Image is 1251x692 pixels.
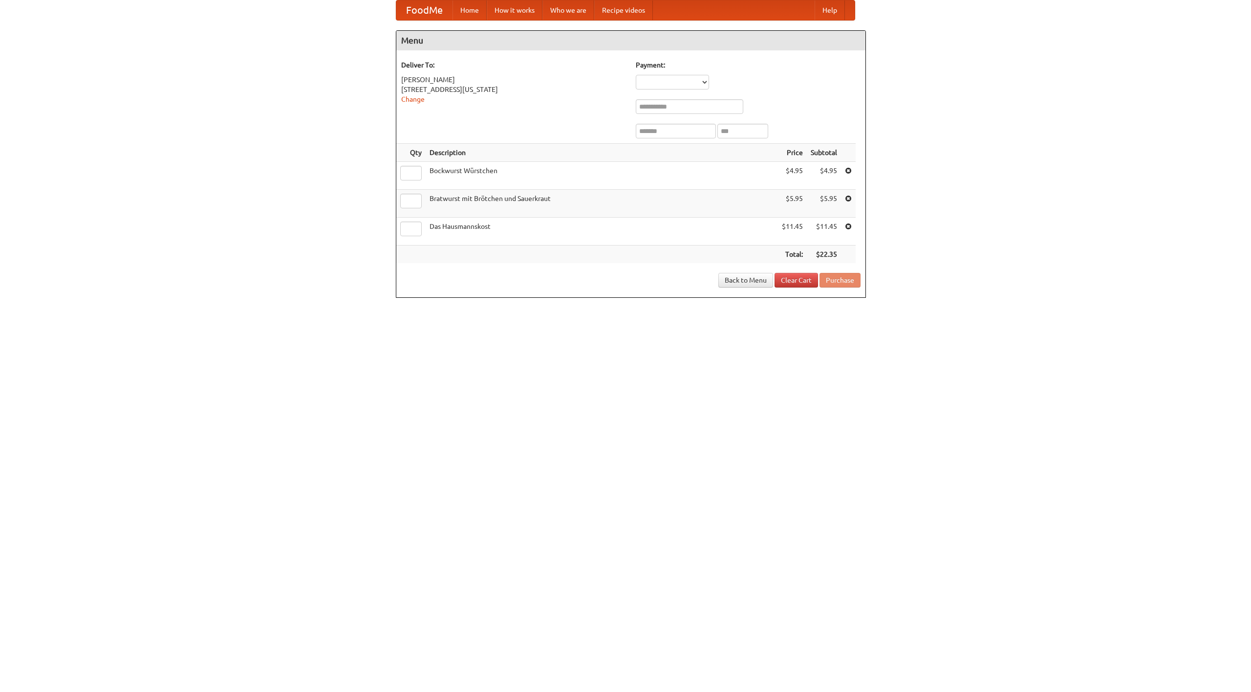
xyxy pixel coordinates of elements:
[775,273,818,288] a: Clear Cart
[396,144,426,162] th: Qty
[636,60,861,70] h5: Payment:
[807,190,841,218] td: $5.95
[807,144,841,162] th: Subtotal
[453,0,487,20] a: Home
[778,218,807,246] td: $11.45
[426,144,778,162] th: Description
[426,190,778,218] td: Bratwurst mit Brötchen und Sauerkraut
[426,218,778,246] td: Das Hausmannskost
[401,60,626,70] h5: Deliver To:
[778,190,807,218] td: $5.95
[778,246,807,264] th: Total:
[718,273,773,288] a: Back to Menu
[820,273,861,288] button: Purchase
[815,0,845,20] a: Help
[426,162,778,190] td: Bockwurst Würstchen
[594,0,653,20] a: Recipe videos
[396,31,865,50] h4: Menu
[396,0,453,20] a: FoodMe
[487,0,542,20] a: How it works
[807,218,841,246] td: $11.45
[401,85,626,94] div: [STREET_ADDRESS][US_STATE]
[778,162,807,190] td: $4.95
[778,144,807,162] th: Price
[401,75,626,85] div: [PERSON_NAME]
[807,246,841,264] th: $22.35
[807,162,841,190] td: $4.95
[542,0,594,20] a: Who we are
[401,95,425,103] a: Change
